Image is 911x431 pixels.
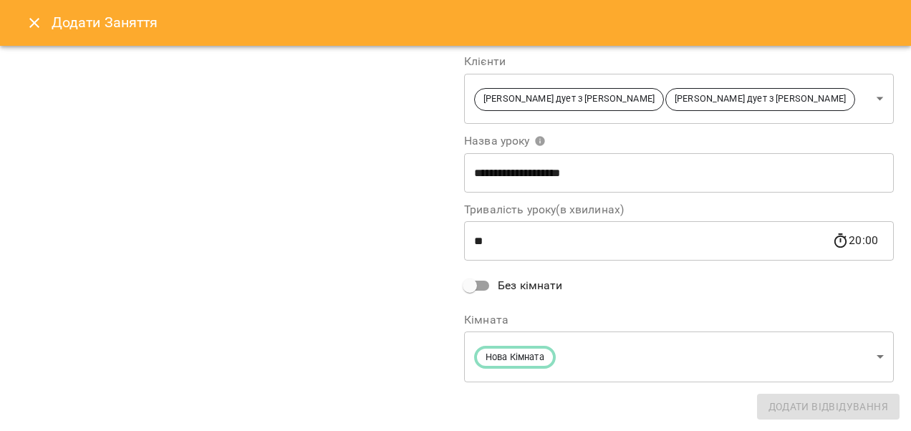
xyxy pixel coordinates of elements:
label: Кімната [464,314,894,326]
label: Клієнти [464,56,894,67]
label: Тривалість уроку(в хвилинах) [464,204,894,215]
span: [PERSON_NAME] дует з [PERSON_NAME] [666,92,854,106]
span: Без кімнати [498,277,563,294]
div: [PERSON_NAME] дует з [PERSON_NAME][PERSON_NAME] дует з [PERSON_NAME] [464,73,894,124]
span: Нова Кімната [477,351,553,364]
svg: Вкажіть назву уроку або виберіть клієнтів [534,135,546,147]
button: Close [17,6,52,40]
span: Назва уроку [464,135,546,147]
h6: Додати Заняття [52,11,894,34]
div: Нова Кімната [464,331,894,382]
span: [PERSON_NAME] дует з [PERSON_NAME] [475,92,663,106]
